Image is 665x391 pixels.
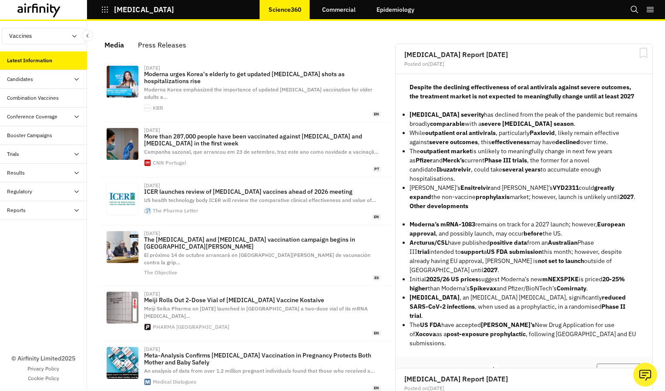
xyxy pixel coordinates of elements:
[7,131,52,139] div: Booster Campaigns
[416,156,433,164] strong: Pfizer
[28,374,59,382] a: Cookie Policy
[269,6,301,13] p: Science360
[107,66,138,98] img: 29156_31095_2231_v150.jpg
[538,257,584,265] strong: not set to launch
[410,220,638,238] p: remains on track for a 2027 launch; however, , and possibly launch, may occur the US.
[144,188,381,195] p: ICER launches review of [MEDICAL_DATA] vaccines ahead of 2026 meeting
[415,330,436,338] strong: Xocova
[144,105,151,111] img: faviconV2
[7,113,57,121] div: Conference Coverage
[429,138,449,146] strong: severe
[372,214,381,220] span: en
[484,156,527,164] strong: Phase III trials
[542,275,579,283] strong: mNEXSPIKE
[153,105,163,111] div: KBR
[153,324,229,330] div: PHARMA [GEOGRAPHIC_DATA]
[144,183,160,188] div: [DATE]
[144,86,373,100] span: Moderna Korea emphasized the importance of updated [MEDICAL_DATA] vaccination for older adults a …
[372,111,381,117] span: en
[373,275,381,281] span: es
[638,47,649,58] svg: Bookmark Report
[484,266,497,274] strong: 2027
[557,284,586,292] strong: Comirnaty
[104,38,124,51] div: Media
[437,165,471,173] strong: Ibuzatrelvir
[2,28,85,44] button: Vaccines
[410,239,448,246] strong: Arcturus/CSL
[410,293,460,301] strong: [MEDICAL_DATA]
[490,239,527,246] strong: positive data
[144,231,160,236] div: [DATE]
[153,379,196,384] div: Medical Dialogues
[144,71,381,84] p: Moderna urges Korea's elderly to get updated [MEDICAL_DATA] shots as hospitalizations rise
[107,347,138,379] img: 302507-education-2025-09-29t104715424.jpg
[144,128,160,133] div: [DATE]
[461,248,484,256] strong: support
[476,193,510,201] strong: prophylaxis
[144,252,370,266] span: El próximo 14 de octubre arrancará en [GEOGRAPHIC_DATA][PERSON_NAME] de vacunación contra la grip …
[404,375,644,382] h2: [MEDICAL_DATA] Report [DATE]
[144,379,151,385] img: favicon.ico
[487,248,542,256] strong: US FDA submission
[99,178,392,226] a: [DATE]ICER launches review of [MEDICAL_DATA] vaccines ahead of 2026 meetingUS health technology b...
[99,286,392,341] a: [DATE]Meiji Rolls Out 2-Dose Vial of [MEDICAL_DATA] Vaccine KostaiveMeiji Seika Pharma on [DATE] ...
[144,305,368,319] span: Meiji Seika Pharma on [DATE] launched in [GEOGRAPHIC_DATA] a two-dose vial of its mRNA [MEDICAL_D...
[447,330,526,338] strong: post-exposure prophylactic
[425,129,496,137] strong: outpatient oral antivirals
[630,2,639,17] button: Search
[144,324,151,330] img: apple-touch-icon.png
[410,293,638,320] p: , an [MEDICAL_DATA] [MEDICAL_DATA], significantly , when used as a prophylactic, in a randomised .
[620,193,634,201] strong: 2027
[7,57,52,64] div: Latest Information
[144,236,381,250] p: The [MEDICAL_DATA] and [MEDICAL_DATA] vaccination campaign begins in [GEOGRAPHIC_DATA][PERSON_NAME]
[144,65,160,71] div: [DATE]
[372,385,381,391] span: en
[107,231,138,263] img: IMAGEN-REDES-17-1.png
[633,363,657,387] button: Ask our analysts
[410,147,638,183] p: The is unlikely to meaningfully change in next few years as and current , the former for a novel ...
[410,111,484,118] strong: [MEDICAL_DATA] severity
[420,147,472,155] strong: outpatient market
[144,352,381,366] p: Meta-Analysis Confirms [MEDICAL_DATA] Vaccination in Pregnancy Protects Both Mother and Baby Safely
[481,321,535,329] strong: [PERSON_NAME]’s
[548,239,578,246] strong: Australian
[82,30,93,41] button: Close Sidebar
[410,275,638,293] p: Initial suggest Moderna’s new is priced than Moderna’s and Pfizer/BioNTech’s .
[27,365,59,373] a: Privacy Policy
[101,2,174,17] button: [MEDICAL_DATA]
[417,248,429,256] strong: trial
[144,208,151,214] img: faviconV2
[144,133,381,147] p: More than 287,000 people have been vaccinated against [MEDICAL_DATA] and [MEDICAL_DATA] in the fi...
[144,160,151,166] img: mstile-310x310.png
[7,75,33,83] div: Candidates
[460,184,490,192] strong: Ensitrelvir
[372,330,381,336] span: en
[420,321,441,329] strong: US FDA
[7,169,25,177] div: Results
[153,160,186,165] div: CNN Portugal
[107,183,138,215] img: 8877f100-74c3-11ed-8ccd-df2a7a949035-icer_big.jpg
[99,122,392,177] a: [DATE]More than 287,000 people have been vaccinated against [MEDICAL_DATA] and [MEDICAL_DATA] in ...
[138,38,186,51] div: Press Releases
[481,120,574,128] strong: severe [MEDICAL_DATA] season
[502,165,541,173] strong: several years
[107,292,138,324] img: Meiji%20Seika%E3%83%95%E3%82%A1%E3%83%AB%E3%83%9E_%E7%9C%8B%E6%9D%BF_1.jpg
[144,270,177,275] div: The Objective
[404,51,644,58] h2: [MEDICAL_DATA] Report [DATE]
[410,238,638,275] p: have published from an Phase III intended to a this month; however, despite already having EU app...
[7,188,32,195] div: Regulatory
[114,6,174,13] p: [MEDICAL_DATA]
[555,138,580,146] strong: declined
[410,202,468,210] strong: Other developments
[491,138,530,146] strong: effectiveness
[426,275,478,283] strong: 2025/26 US prices
[144,148,379,155] span: Campanha sazonal, que arrancou em 23 de setembro, traz este ano como novidade a vacinaçã …
[99,226,392,286] a: [DATE]The [MEDICAL_DATA] and [MEDICAL_DATA] vaccination campaign begins in [GEOGRAPHIC_DATA][PERS...
[7,150,19,158] div: Trials
[373,166,381,172] span: pt
[153,208,198,213] div: The Pharma Letter
[410,83,634,100] strong: Despite the declining effectiveness of oral antivirals against severe outcomes, the treatment mar...
[144,347,160,352] div: [DATE]
[99,60,392,122] a: [DATE]Moderna urges Korea's elderly to get updated [MEDICAL_DATA] shots as hospitalizations riseM...
[524,229,543,237] strong: before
